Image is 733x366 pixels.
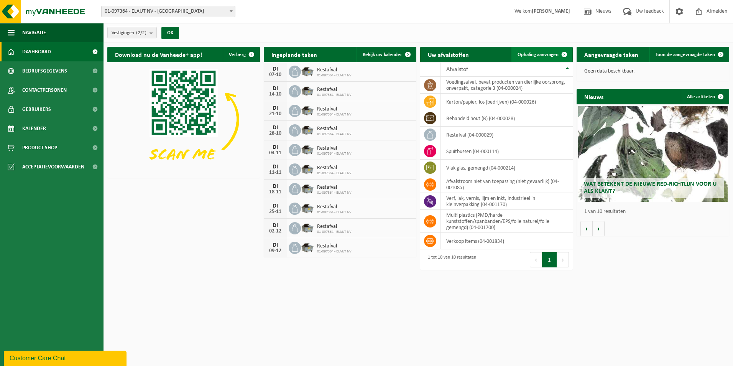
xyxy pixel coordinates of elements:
[440,143,573,160] td: spuitbussen (04-000114)
[22,81,67,100] span: Contactpersonen
[301,84,314,97] img: WB-5000-GAL-GY-01
[317,132,352,137] span: 01-097364 - ELAUT NV
[317,224,352,230] span: Restafval
[317,87,352,93] span: Restafval
[357,47,416,62] a: Bekijk uw kalender
[268,209,283,214] div: 25-11
[268,203,283,209] div: DI
[317,73,352,78] span: 01-097364 - ELAUT NV
[363,52,402,57] span: Bekijk uw kalender
[440,160,573,176] td: vlak glas, gemengd (04-000214)
[101,6,235,17] span: 01-097364 - ELAUT NV - SINT-NIKLAAS
[440,77,573,94] td: voedingsafval, bevat producten van dierlijke oorsprong, onverpakt, categorie 3 (04-000024)
[268,190,283,195] div: 18-11
[301,104,314,117] img: WB-5000-GAL-GY-01
[268,66,283,72] div: DI
[301,221,314,234] img: WB-5000-GAL-GY-01
[317,204,352,210] span: Restafval
[584,69,721,74] p: Geen data beschikbaar.
[22,157,84,176] span: Acceptatievoorwaarden
[584,209,725,214] p: 1 van 10 resultaten
[593,221,605,236] button: Volgende
[223,47,259,62] button: Verberg
[136,30,146,35] count: (2/2)
[317,230,352,234] span: 01-097364 - ELAUT NV
[584,181,717,195] span: Wat betekent de nieuwe RED-richtlijn voor u als klant?
[440,94,573,110] td: karton/papier, los (bedrijven) (04-000026)
[317,210,352,215] span: 01-097364 - ELAUT NV
[268,242,283,248] div: DI
[317,93,352,97] span: 01-097364 - ELAUT NV
[317,106,352,112] span: Restafval
[420,47,477,62] h2: Uw afvalstoffen
[577,47,646,62] h2: Aangevraagde taken
[656,52,715,57] span: Toon de aangevraagde taken
[268,183,283,190] div: DI
[542,252,557,267] button: 1
[264,47,325,62] h2: Ingeplande taken
[317,126,352,132] span: Restafval
[301,123,314,136] img: WB-5000-GAL-GY-01
[22,100,51,119] span: Gebruikers
[440,210,573,233] td: multi plastics (PMD/harde kunststoffen/spanbanden/EPS/folie naturel/folie gemengd) (04-001700)
[112,27,146,39] span: Vestigingen
[268,131,283,136] div: 28-10
[681,89,728,104] a: Alle artikelen
[268,229,283,234] div: 02-12
[317,249,352,254] span: 01-097364 - ELAUT NV
[268,105,283,111] div: DI
[578,106,728,202] a: Wat betekent de nieuwe RED-richtlijn voor u als klant?
[440,233,573,249] td: verkoop items (04-001834)
[268,86,283,92] div: DI
[424,251,476,268] div: 1 tot 10 van 10 resultaten
[107,62,260,177] img: Download de VHEPlus App
[511,47,572,62] a: Ophaling aanvragen
[102,6,235,17] span: 01-097364 - ELAUT NV - SINT-NIKLAAS
[317,185,352,191] span: Restafval
[268,164,283,170] div: DI
[268,170,283,175] div: 11-11
[268,111,283,117] div: 21-10
[268,150,283,156] div: 04-11
[317,112,352,117] span: 01-097364 - ELAUT NV
[317,243,352,249] span: Restafval
[268,125,283,131] div: DI
[268,248,283,254] div: 09-12
[317,191,352,195] span: 01-097364 - ELAUT NV
[440,193,573,210] td: verf, lak, vernis, lijm en inkt, industrieel in kleinverpakking (04-001170)
[317,152,352,156] span: 01-097364 - ELAUT NV
[268,223,283,229] div: DI
[301,241,314,254] img: WB-5000-GAL-GY-01
[301,182,314,195] img: WB-5000-GAL-GY-01
[229,52,246,57] span: Verberg
[22,23,46,42] span: Navigatie
[518,52,559,57] span: Ophaling aanvragen
[161,27,179,39] button: OK
[301,201,314,214] img: WB-5000-GAL-GY-01
[532,8,570,14] strong: [PERSON_NAME]
[301,143,314,156] img: WB-5000-GAL-GY-01
[440,176,573,193] td: afvalstroom niet van toepassing (niet gevaarlijk) (04-001085)
[317,145,352,152] span: Restafval
[22,138,57,157] span: Product Shop
[580,221,593,236] button: Vorige
[317,171,352,176] span: 01-097364 - ELAUT NV
[301,64,314,77] img: WB-5000-GAL-GY-01
[440,110,573,127] td: behandeld hout (B) (04-000028)
[557,252,569,267] button: Next
[22,119,46,138] span: Kalender
[22,61,67,81] span: Bedrijfsgegevens
[107,47,210,62] h2: Download nu de Vanheede+ app!
[530,252,542,267] button: Previous
[317,165,352,171] span: Restafval
[301,162,314,175] img: WB-5000-GAL-GY-01
[22,42,51,61] span: Dashboard
[649,47,728,62] a: Toon de aangevraagde taken
[268,144,283,150] div: DI
[577,89,611,104] h2: Nieuws
[446,66,468,73] span: Afvalstof
[440,127,573,143] td: restafval (04-000029)
[317,67,352,73] span: Restafval
[268,92,283,97] div: 14-10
